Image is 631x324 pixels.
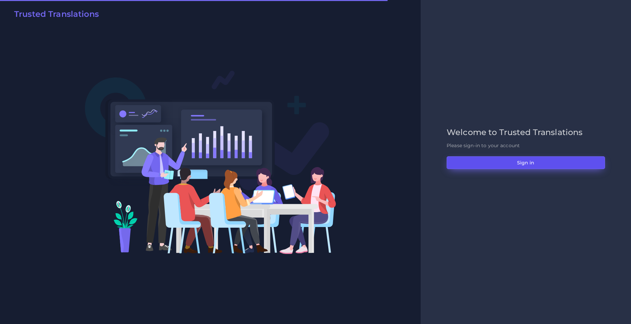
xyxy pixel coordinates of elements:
a: Trusted Translations [9,9,99,22]
button: Sign in [447,156,605,169]
p: Please sign-in to your account [447,142,605,149]
h2: Trusted Translations [14,9,99,19]
h2: Welcome to Trusted Translations [447,128,605,137]
img: Login V2 [85,70,336,254]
